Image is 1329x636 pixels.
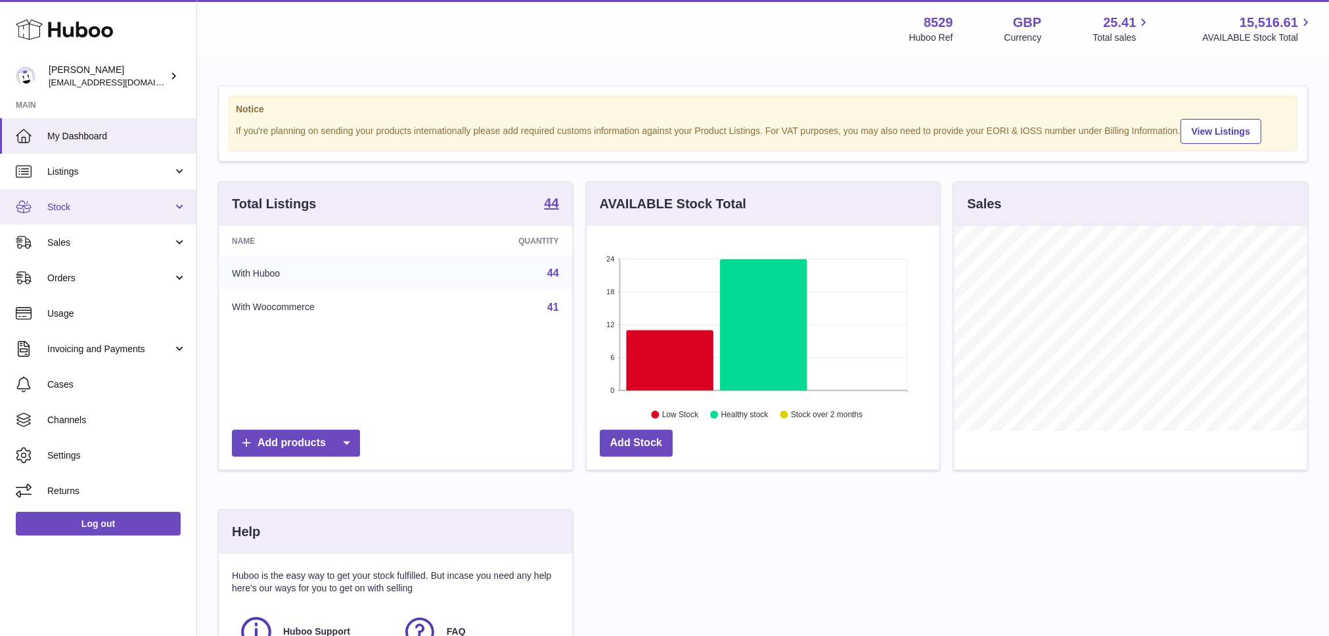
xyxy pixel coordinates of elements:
[791,411,863,420] text: Stock over 2 months
[662,411,699,420] text: Low Stock
[47,307,187,320] span: Usage
[606,255,614,263] text: 24
[219,226,438,256] th: Name
[1092,14,1151,44] a: 25.41 Total sales
[547,302,559,313] a: 41
[606,321,614,329] text: 12
[1092,32,1151,44] span: Total sales
[47,166,173,178] span: Listings
[610,386,614,394] text: 0
[600,430,673,457] a: Add Stock
[909,32,953,44] div: Huboo Ref
[47,343,173,355] span: Invoicing and Payments
[236,117,1290,144] div: If you're planning on sending your products internationally please add required customs informati...
[232,430,360,457] a: Add products
[1181,119,1261,144] a: View Listings
[1004,32,1042,44] div: Currency
[16,512,181,535] a: Log out
[47,201,173,214] span: Stock
[1103,14,1136,32] span: 25.41
[232,195,317,213] h3: Total Listings
[547,267,559,279] a: 44
[610,353,614,361] text: 6
[47,414,187,426] span: Channels
[47,378,187,391] span: Cases
[600,195,746,213] h3: AVAILABLE Stock Total
[232,523,260,541] h3: Help
[967,195,1001,213] h3: Sales
[232,570,559,595] p: Huboo is the easy way to get your stock fulfilled. But incase you need any help here's our ways f...
[47,130,187,143] span: My Dashboard
[47,272,173,284] span: Orders
[219,256,438,290] td: With Huboo
[1202,32,1313,44] span: AVAILABLE Stock Total
[47,485,187,497] span: Returns
[16,66,35,86] img: admin@redgrass.ch
[1202,14,1313,44] a: 15,516.61 AVAILABLE Stock Total
[219,290,438,325] td: With Woocommerce
[49,77,193,87] span: [EMAIL_ADDRESS][DOMAIN_NAME]
[721,411,769,420] text: Healthy stock
[1240,14,1298,32] span: 15,516.61
[47,237,173,249] span: Sales
[47,449,187,462] span: Settings
[236,103,1290,116] strong: Notice
[1013,14,1041,32] strong: GBP
[544,196,558,210] strong: 44
[606,288,614,296] text: 18
[49,64,167,89] div: [PERSON_NAME]
[438,226,572,256] th: Quantity
[924,14,953,32] strong: 8529
[544,196,558,212] a: 44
